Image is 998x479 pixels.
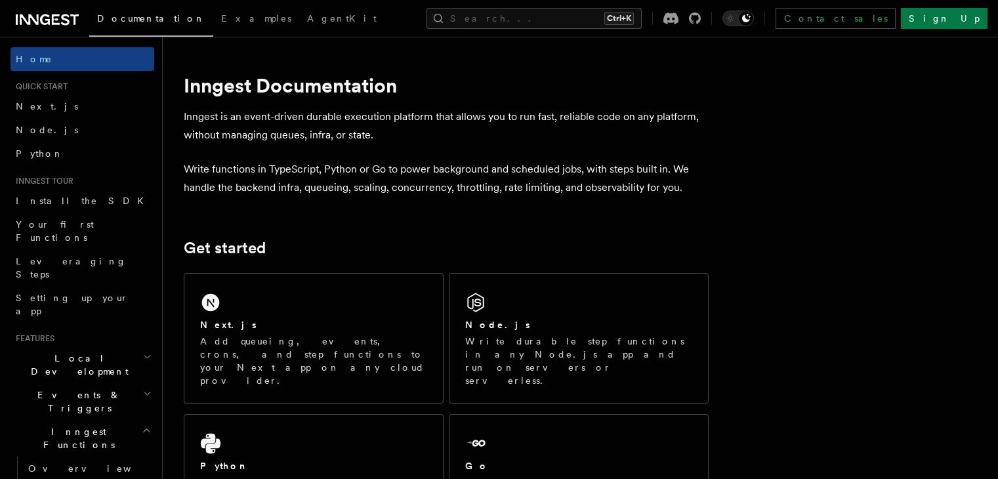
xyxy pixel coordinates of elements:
[10,81,68,92] span: Quick start
[465,459,489,472] h2: Go
[184,73,709,97] h1: Inngest Documentation
[10,47,154,71] a: Home
[776,8,896,29] a: Contact sales
[16,148,64,159] span: Python
[184,160,709,197] p: Write functions in TypeScript, Python or Go to power background and scheduled jobs, with steps bu...
[200,459,249,472] h2: Python
[16,219,94,243] span: Your first Functions
[16,125,78,135] span: Node.js
[16,256,127,280] span: Leveraging Steps
[97,13,205,24] span: Documentation
[16,101,78,112] span: Next.js
[16,196,152,206] span: Install the SDK
[221,13,291,24] span: Examples
[449,273,709,404] a: Node.jsWrite durable step functions in any Node.js app and run on servers or serverless.
[10,352,143,378] span: Local Development
[213,4,299,35] a: Examples
[184,108,709,144] p: Inngest is an event-driven durable execution platform that allows you to run fast, reliable code ...
[184,239,266,257] a: Get started
[10,333,54,344] span: Features
[307,13,377,24] span: AgentKit
[465,335,692,387] p: Write durable step functions in any Node.js app and run on servers or serverless.
[28,463,163,474] span: Overview
[426,8,642,29] button: Search...Ctrl+K
[184,273,444,404] a: Next.jsAdd queueing, events, crons, and step functions to your Next app on any cloud provider.
[16,293,129,316] span: Setting up your app
[604,12,634,25] kbd: Ctrl+K
[16,52,52,66] span: Home
[10,189,154,213] a: Install the SDK
[10,286,154,323] a: Setting up your app
[10,249,154,286] a: Leveraging Steps
[200,318,257,331] h2: Next.js
[10,425,142,451] span: Inngest Functions
[10,346,154,383] button: Local Development
[10,176,73,186] span: Inngest tour
[901,8,988,29] a: Sign Up
[89,4,213,37] a: Documentation
[10,213,154,249] a: Your first Functions
[10,388,143,415] span: Events & Triggers
[722,10,754,26] button: Toggle dark mode
[10,142,154,165] a: Python
[10,94,154,118] a: Next.js
[200,335,427,387] p: Add queueing, events, crons, and step functions to your Next app on any cloud provider.
[10,118,154,142] a: Node.js
[299,4,385,35] a: AgentKit
[10,383,154,420] button: Events & Triggers
[10,420,154,457] button: Inngest Functions
[465,318,530,331] h2: Node.js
